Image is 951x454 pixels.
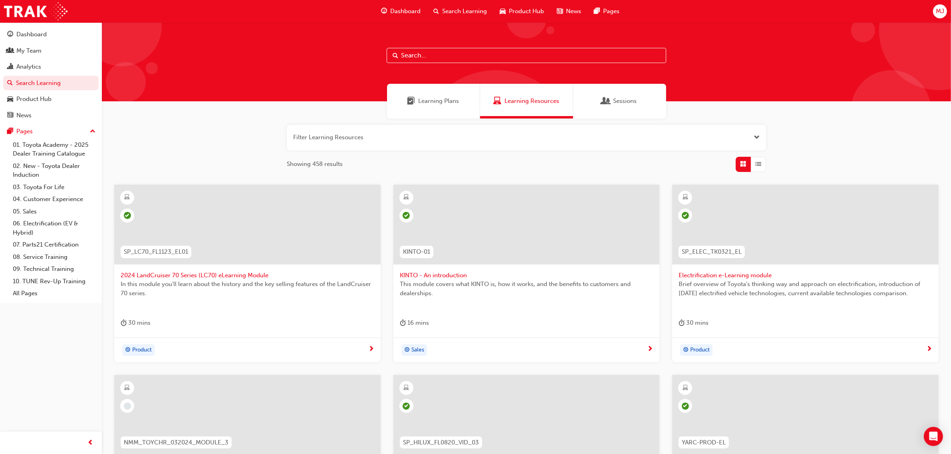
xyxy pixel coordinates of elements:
[4,2,68,20] img: Trak
[509,7,544,16] span: Product Hub
[7,31,13,38] span: guage-icon
[613,97,637,106] span: Sessions
[3,59,99,74] a: Analytics
[114,185,381,363] a: SP_LC70_FL1123_EL012024 LandCruiser 70 Series (LC70) eLearning ModuleIn this module you'll learn ...
[90,126,95,137] span: up-icon
[683,192,688,203] span: learningResourceType_ELEARNING-icon
[550,3,588,20] a: news-iconNews
[400,271,653,280] span: KINTO - An introduction
[393,51,398,60] span: Search
[10,181,99,193] a: 03. Toyota For Life
[573,84,666,118] a: SessionsSessions
[442,7,487,16] span: Search Learning
[7,47,13,55] span: people-icon
[3,124,99,139] button: Pages
[3,27,99,42] a: Dashboard
[403,212,410,219] span: learningRecordVerb_PASS-icon
[3,92,99,107] a: Product Hub
[3,76,99,91] a: Search Learning
[381,6,387,16] span: guage-icon
[121,318,151,328] div: 30 mins
[403,383,409,393] span: learningResourceType_ELEARNING-icon
[390,7,421,16] span: Dashboard
[124,247,188,257] span: SP_LC70_FL1123_EL01
[427,3,493,20] a: search-iconSearch Learning
[403,247,430,257] span: KINTO-01
[16,46,42,55] div: My Team
[594,6,600,16] span: pages-icon
[602,97,610,106] span: Sessions
[566,7,581,16] span: News
[121,318,127,328] span: duration-icon
[400,318,406,328] span: duration-icon
[10,139,99,160] a: 01. Toyota Academy - 2025 Dealer Training Catalogue
[756,160,762,169] span: List
[557,6,563,16] span: news-icon
[10,205,99,218] a: 05. Sales
[679,318,685,328] span: duration-icon
[121,271,374,280] span: 2024 LandCruiser 70 Series (LC70) eLearning Module
[7,96,13,103] span: car-icon
[588,3,626,20] a: pages-iconPages
[7,128,13,135] span: pages-icon
[493,97,501,106] span: Learning Resources
[480,84,573,118] a: Learning ResourcesLearning Resources
[400,280,653,298] span: This module covers what KINTO is, how it works, and the benefits to customers and dealerships.
[647,346,653,353] span: next-icon
[3,26,99,124] button: DashboardMy TeamAnalyticsSearch LearningProduct HubNews
[419,97,459,106] span: Learning Plans
[403,438,479,447] span: SP_HILUX_FL0820_VID_03
[393,185,660,363] a: KINTO-01KINTO - An introductionThis module covers what KINTO is, how it works, and the benefits t...
[3,43,99,58] a: My Team
[125,192,130,203] span: learningResourceType_ELEARNING-icon
[924,427,943,446] div: Open Intercom Messenger
[88,438,94,448] span: prev-icon
[754,133,760,142] button: Open the filter
[682,403,689,410] span: learningRecordVerb_PASS-icon
[683,383,688,393] span: learningResourceType_ELEARNING-icon
[10,160,99,181] a: 02. New - Toyota Dealer Induction
[121,280,374,298] span: In this module you'll learn about the history and the key selling features of the LandCruiser 70 ...
[10,251,99,263] a: 08. Service Training
[500,6,506,16] span: car-icon
[10,239,99,251] a: 07. Parts21 Certification
[387,48,666,63] input: Search...
[124,403,131,410] span: learningRecordVerb_NONE-icon
[407,97,415,106] span: Learning Plans
[493,3,550,20] a: car-iconProduct Hub
[682,247,742,257] span: SP_ELEC_TK0321_EL
[682,212,689,219] span: learningRecordVerb_COMPLETE-icon
[125,383,130,393] span: learningResourceType_ELEARNING-icon
[132,345,152,355] span: Product
[10,275,99,288] a: 10. TUNE Rev-Up Training
[387,84,480,118] a: Learning PlansLearning Plans
[741,160,747,169] span: Grid
[936,7,944,16] span: MJ
[679,280,932,298] span: Brief overview of Toyota’s thinking way and approach on electrification, introduction of [DATE] e...
[7,63,13,71] span: chart-icon
[7,112,13,119] span: news-icon
[682,438,726,447] span: YARC-PROD-EL
[124,438,228,447] span: NMM_TOYCHR_032024_MODULE_3
[16,30,47,39] div: Dashboard
[933,4,947,18] button: MJ
[603,7,619,16] span: Pages
[10,263,99,275] a: 09. Technical Training
[411,345,424,355] span: Sales
[16,127,33,136] div: Pages
[10,217,99,239] a: 06. Electrification (EV & Hybrid)
[404,345,410,355] span: target-icon
[679,318,709,328] div: 30 mins
[16,62,41,71] div: Analytics
[10,287,99,300] a: All Pages
[16,95,52,104] div: Product Hub
[3,108,99,123] a: News
[403,403,410,410] span: learningRecordVerb_COMPLETE-icon
[672,185,939,363] a: SP_ELEC_TK0321_ELElectrification e-Learning moduleBrief overview of Toyota’s thinking way and app...
[368,346,374,353] span: next-icon
[124,212,131,219] span: learningRecordVerb_PASS-icon
[504,97,559,106] span: Learning Resources
[287,160,343,169] span: Showing 458 results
